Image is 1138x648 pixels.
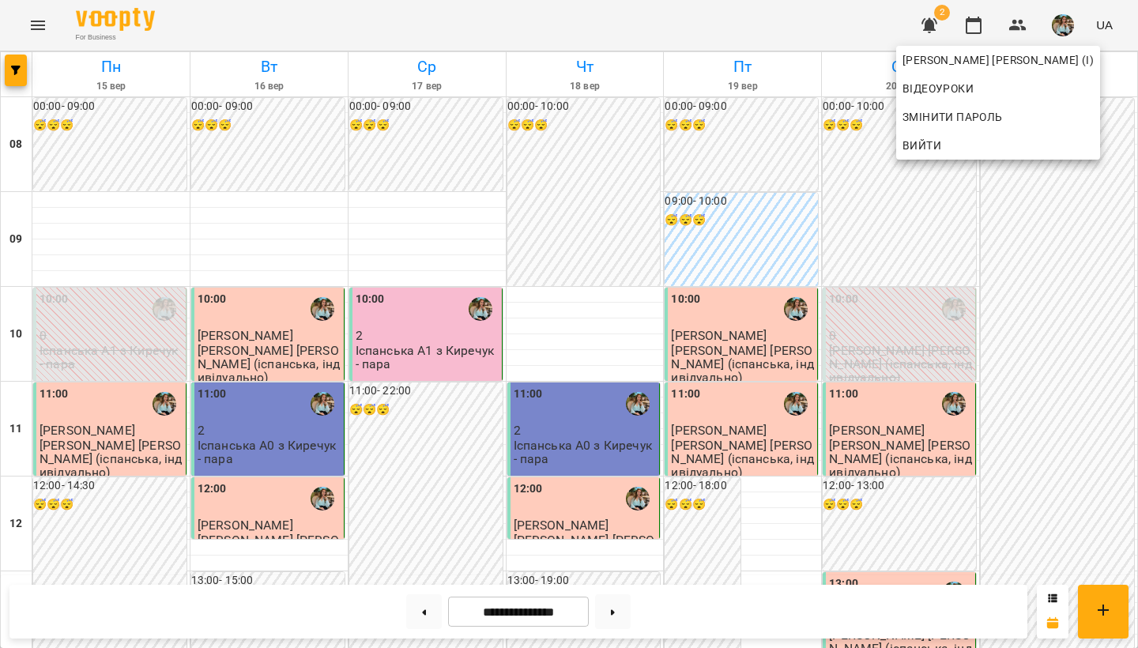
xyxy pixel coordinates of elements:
[896,74,980,103] a: Відеоуроки
[902,79,974,98] span: Відеоуроки
[902,107,1094,126] span: Змінити пароль
[896,46,1100,74] a: [PERSON_NAME] [PERSON_NAME] (і)
[896,131,1100,160] button: Вийти
[902,136,941,155] span: Вийти
[902,51,1094,70] span: [PERSON_NAME] [PERSON_NAME] (і)
[896,103,1100,131] a: Змінити пароль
